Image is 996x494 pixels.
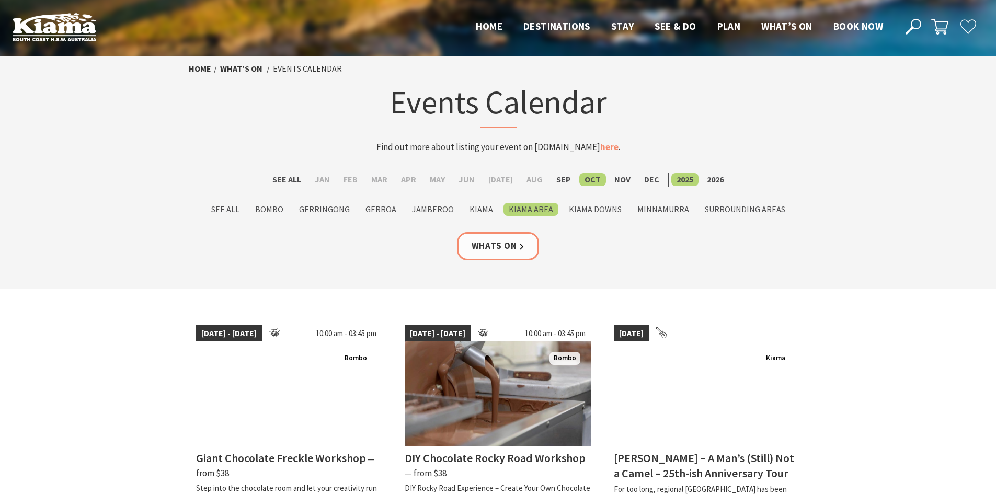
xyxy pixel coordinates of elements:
h1: Events Calendar [293,81,703,128]
nav: Main Menu [465,18,894,36]
label: Jamberoo [407,203,459,216]
a: Whats On [457,232,540,260]
label: [DATE] [483,173,518,186]
span: [DATE] [614,325,649,342]
label: Jun [453,173,480,186]
span: Book now [833,20,883,32]
span: Destinations [523,20,590,32]
img: Kiama Logo [13,13,96,41]
h4: Giant Chocolate Freckle Workshop [196,451,366,465]
label: Mar [366,173,393,186]
a: here [600,141,619,153]
label: Minnamurra [632,203,694,216]
label: Sep [551,173,576,186]
label: Kiama [464,203,498,216]
h4: [PERSON_NAME] – A Man’s (Still) Not a Camel – 25th-ish Anniversary Tour [614,451,794,480]
span: Plan [717,20,741,32]
label: 2026 [702,173,729,186]
li: Events Calendar [273,62,342,76]
span: ⁠— from $38 [405,467,447,479]
a: Home [189,63,211,74]
label: See All [267,173,306,186]
label: Kiama Area [503,203,558,216]
a: What’s On [220,63,262,74]
h4: DIY Chocolate Rocky Road Workshop [405,451,586,465]
label: Surrounding Areas [700,203,791,216]
label: May [425,173,450,186]
span: 10:00 am - 03:45 pm [311,325,382,342]
label: Aug [521,173,548,186]
label: Gerringong [294,203,355,216]
label: 2025 [671,173,699,186]
label: Bombo [250,203,289,216]
span: See & Do [655,20,696,32]
span: [DATE] - [DATE] [196,325,262,342]
label: Oct [579,173,606,186]
img: Chocolate Production. The Treat Factory [405,341,591,446]
label: Dec [639,173,665,186]
label: Nov [609,173,636,186]
label: Feb [338,173,363,186]
span: Kiama [762,352,789,365]
span: [DATE] - [DATE] [405,325,471,342]
span: Bombo [340,352,371,365]
label: Kiama Downs [564,203,627,216]
label: Gerroa [360,203,402,216]
span: Stay [611,20,634,32]
p: Find out more about listing your event on [DOMAIN_NAME] . [293,140,703,154]
span: What’s On [761,20,812,32]
label: See All [206,203,245,216]
label: Jan [310,173,335,186]
span: Bombo [549,352,580,365]
span: 10:00 am - 03:45 pm [520,325,591,342]
label: Apr [396,173,421,186]
span: Home [476,20,502,32]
